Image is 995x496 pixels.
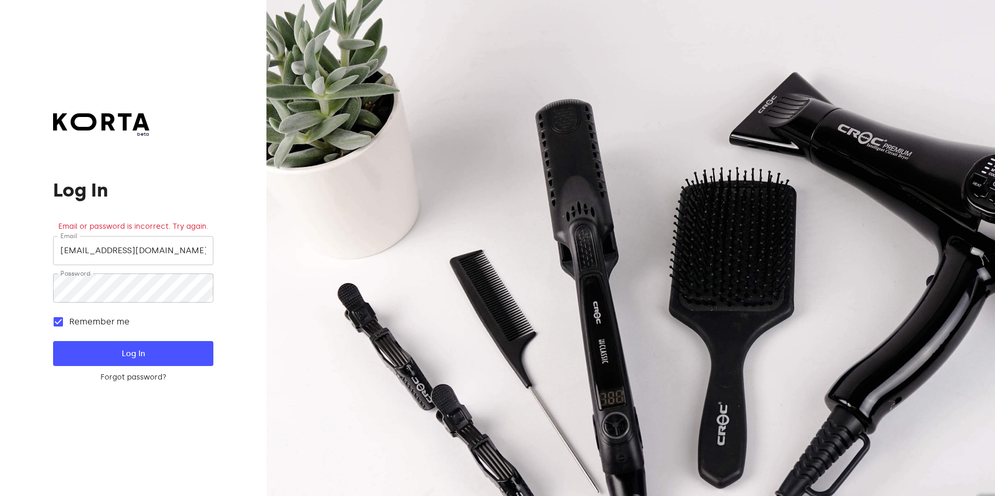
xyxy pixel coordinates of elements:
a: beta [53,113,149,138]
span: Remember me [69,316,130,328]
span: Log In [70,347,196,360]
button: Log In [53,341,213,366]
img: Korta [53,113,149,130]
h1: Log In [53,180,213,201]
a: Forgot password? [53,372,213,383]
span: beta [53,130,149,138]
div: Email or password is incorrect. Try again. [53,221,213,232]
